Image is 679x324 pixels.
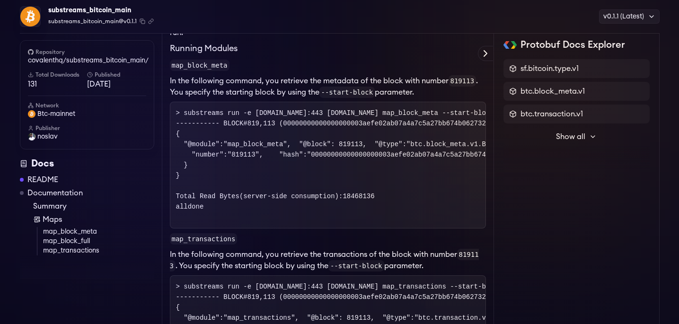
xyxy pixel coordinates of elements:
[37,109,75,119] span: btc-mainnet
[87,71,146,79] h6: Published
[43,236,154,246] a: map_block_full
[375,314,550,322] span: : ,
[184,314,220,322] span: "@module"
[176,314,299,322] span: : ,
[176,193,375,200] span: Total Read Bytes server-side consumption :
[503,41,517,49] img: Protobuf
[556,131,585,142] span: Show all
[28,49,34,55] img: github
[48,4,154,17] div: substreams_bitcoin_main
[343,193,374,200] span: 18468136
[27,174,58,185] a: README
[28,102,146,109] h6: Network
[223,140,287,148] span: "map_block_meta"
[228,151,259,158] span: "819113"
[170,233,238,245] code: map_transactions
[335,193,339,200] span: )
[170,249,479,271] code: 819113
[28,132,146,141] a: noslav
[176,151,264,158] span: : ,
[503,127,650,146] button: Show all
[176,283,585,290] span: > substreams run -e [DOMAIN_NAME]:443 [DOMAIN_NAME] map_transactions --start-block --stop-block +1
[33,216,41,223] img: Map icon
[87,79,146,90] span: [DATE]
[239,193,243,200] span: (
[170,75,486,98] p: In the following command, you retrieve the metadata of the block with number . You specify the st...
[449,75,476,87] code: 819113
[20,157,154,170] div: Docs
[37,132,58,141] span: noslav
[170,249,486,271] p: In the following command, you retrieve the transactions of the block with number . You specify th...
[176,304,180,311] span: {
[33,214,154,225] a: Maps
[414,314,546,322] span: "btc.transaction.v1.Transactions"
[328,260,384,271] code: --start-block
[28,79,87,90] span: 131
[28,110,35,118] img: btc-mainnet
[28,124,146,132] h6: Publisher
[520,86,585,97] span: btc.block_meta.v1
[382,314,410,322] span: "@type"
[176,109,578,117] span: > substreams run -e [DOMAIN_NAME]:443 [DOMAIN_NAME] map_block_meta --start-block --stop-block +1
[192,151,223,158] span: "number"
[176,172,180,179] span: }
[319,87,375,98] code: --start-block
[520,63,579,74] span: sf.bitcoin.type.v1
[367,140,526,148] span: : ,
[176,203,204,210] span: all
[520,108,583,120] span: btc.transaction.v1
[20,7,40,26] img: Package Logo
[299,140,331,148] span: "@block"
[43,246,154,255] a: map_transactions
[170,42,486,55] h3: Running Modules
[140,18,145,24] button: Copy package name and version
[263,151,573,158] span: : ,
[375,140,403,148] span: "@type"
[28,133,35,140] img: User Avatar
[406,140,522,148] span: "btc.block_meta.v1.BlockMeta"
[28,71,87,79] h6: Total Downloads
[520,38,625,52] h2: Protobuf Docs Explorer
[43,227,154,236] a: map_block_meta
[176,140,291,148] span: : ,
[28,109,146,119] a: btc-mainnet
[279,151,303,158] span: "hash"
[188,203,204,210] span: done
[170,60,229,71] code: map_block_meta
[299,314,375,322] span: : 819113,
[176,130,180,138] span: {
[184,140,220,148] span: "@module"
[307,314,339,322] span: "@block"
[291,140,367,148] span: : 819113,
[307,151,570,158] span: "00000000000000000003aefe02ab07a4a7c5a27bb674b062732286a71ab1ab51"
[33,201,154,212] a: Summary
[148,18,154,24] button: Copy .spkg link to clipboard
[223,314,295,322] span: "map_transactions"
[28,48,146,56] h6: Repository
[184,161,187,169] span: }
[48,17,137,26] span: substreams_bitcoin_main@v0.1.1
[28,56,146,65] a: covalenthq/substreams_bitcoin_main/
[27,187,83,199] a: Documentation
[599,9,660,24] div: v0.1.1 (Latest)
